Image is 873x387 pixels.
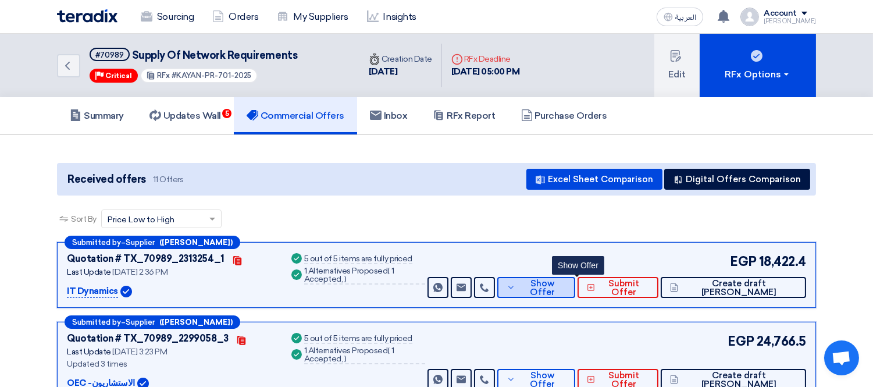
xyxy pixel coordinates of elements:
[451,65,520,79] div: [DATE] 05:00 PM
[344,274,347,284] span: )
[70,110,124,122] h5: Summary
[67,267,111,277] span: Last Update
[369,65,432,79] div: [DATE]
[90,48,297,62] h5: Supply Of Network Requirements
[700,34,816,97] button: RFx Options
[304,335,412,344] div: 5 out of 5 items are fully priced
[358,4,426,30] a: Insights
[126,239,155,246] span: Supplier
[132,49,298,62] span: Supply Of Network Requirements
[521,110,607,122] h5: Purchase Orders
[357,97,421,134] a: Inbox
[508,97,620,134] a: Purchase Orders
[304,255,412,264] div: 5 out of 5 items are fully priced
[598,279,649,297] span: Submit Offer
[388,346,390,356] span: (
[67,347,111,357] span: Last Update
[159,318,233,326] b: ([PERSON_NAME])
[67,358,275,370] div: Updated 3 times
[65,315,240,329] div: –
[725,68,791,81] div: RFx Options
[65,236,240,249] div: –
[304,267,426,285] div: 1 Alternatives Proposed
[824,340,859,375] a: Open chat
[105,72,132,80] span: Critical
[451,53,520,65] div: RFx Deadline
[72,239,121,246] span: Submitted by
[72,318,121,326] span: Submitted by
[222,109,231,118] span: 5
[67,252,225,266] div: Quotation # TX_70989_2313254_1
[654,34,700,97] button: Edit
[433,110,495,122] h5: RFx Report
[112,267,168,277] span: [DATE] 2:36 PM
[95,51,124,59] div: #70989
[304,346,394,364] span: 1 Accepted,
[730,252,757,271] span: EGP
[131,4,203,30] a: Sourcing
[57,9,117,23] img: Teradix logo
[108,214,174,226] span: Price Low to High
[388,266,390,276] span: (
[247,110,344,122] h5: Commercial Offers
[67,172,146,187] span: Received offers
[120,286,132,297] img: Verified Account
[344,354,347,364] span: )
[268,4,357,30] a: My Suppliers
[661,277,806,298] button: Create draft [PERSON_NAME]
[764,18,816,24] div: [PERSON_NAME]
[675,13,696,22] span: العربية
[137,97,234,134] a: Updates Wall5
[657,8,703,26] button: العربية
[740,8,759,26] img: profile_test.png
[159,239,233,246] b: ([PERSON_NAME])
[497,277,575,298] button: Show Offer
[681,279,797,297] span: Create draft [PERSON_NAME]
[369,53,432,65] div: Creation Date
[764,9,797,19] div: Account
[57,97,137,134] a: Summary
[153,174,184,185] span: 11 Offers
[526,169,662,190] button: Excel Sheet Comparison
[112,347,167,357] span: [DATE] 3:23 PM
[304,347,426,364] div: 1 Alternatives Proposed
[518,279,566,297] span: Show Offer
[157,71,170,80] span: RFx
[234,97,357,134] a: Commercial Offers
[126,318,155,326] span: Supplier
[67,332,229,346] div: Quotation # TX_70989_2299058_3
[552,256,604,275] div: Show Offer
[370,110,408,122] h5: Inbox
[420,97,508,134] a: RFx Report
[172,71,252,80] span: #KAYAN-PR-701-2025
[757,332,806,351] span: 24,766.5
[71,213,97,225] span: Sort By
[578,277,658,298] button: Submit Offer
[728,332,754,351] span: EGP
[203,4,268,30] a: Orders
[149,110,221,122] h5: Updates Wall
[304,266,394,284] span: 1 Accepted,
[664,169,810,190] button: Digital Offers Comparison
[67,285,118,299] p: IT Dynamics
[759,252,806,271] span: 18,422.4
